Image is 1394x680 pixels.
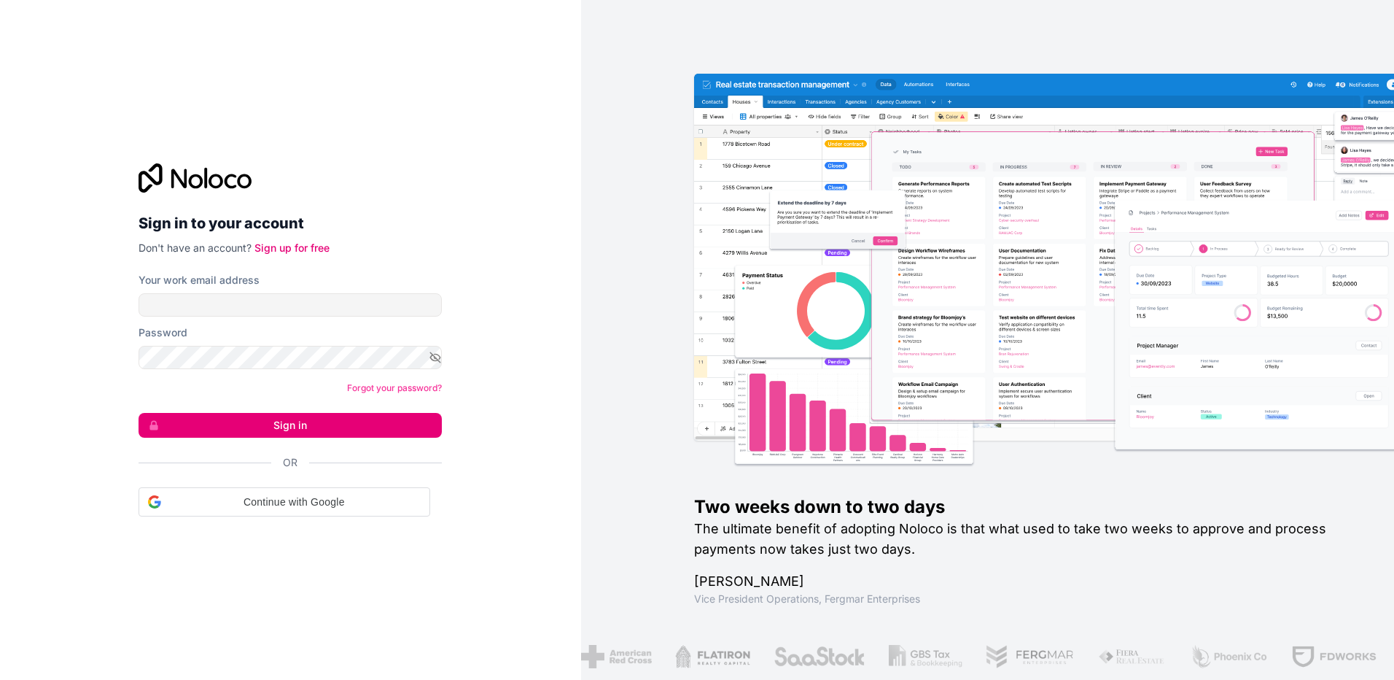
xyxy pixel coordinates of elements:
[694,495,1347,519] h1: Two weeks down to two days
[139,413,442,438] button: Sign in
[1235,645,1320,668] img: /assets/fdworks-Bi04fVtw.png
[694,592,1347,606] h1: Vice President Operations , Fergmar Enterprises
[1042,645,1110,668] img: /assets/fiera-fwj2N5v4.png
[167,495,421,510] span: Continue with Google
[833,645,907,668] img: /assets/gbstax-C-GtDUiK.png
[139,346,442,369] input: Password
[930,645,1019,668] img: /assets/fergmar-CudnrXN5.png
[139,293,442,317] input: Email address
[139,242,252,254] span: Don't have an account?
[1134,645,1212,668] img: /assets/phoenix-BREaitsQ.png
[717,645,809,668] img: /assets/saastock-C6Zbiodz.png
[254,242,330,254] a: Sign up for free
[524,645,595,668] img: /assets/american-red-cross-BAupjrZR.png
[619,645,695,668] img: /assets/flatiron-C8eUkumj.png
[139,487,430,517] div: Continue with Google
[347,382,442,393] a: Forgot your password?
[694,519,1347,560] h2: The ultimate benefit of adopting Noloco is that what used to take two weeks to approve and proces...
[139,325,187,340] label: Password
[283,455,297,470] span: Or
[139,210,442,236] h2: Sign in to your account
[694,571,1347,592] h1: [PERSON_NAME]
[139,273,260,287] label: Your work email address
